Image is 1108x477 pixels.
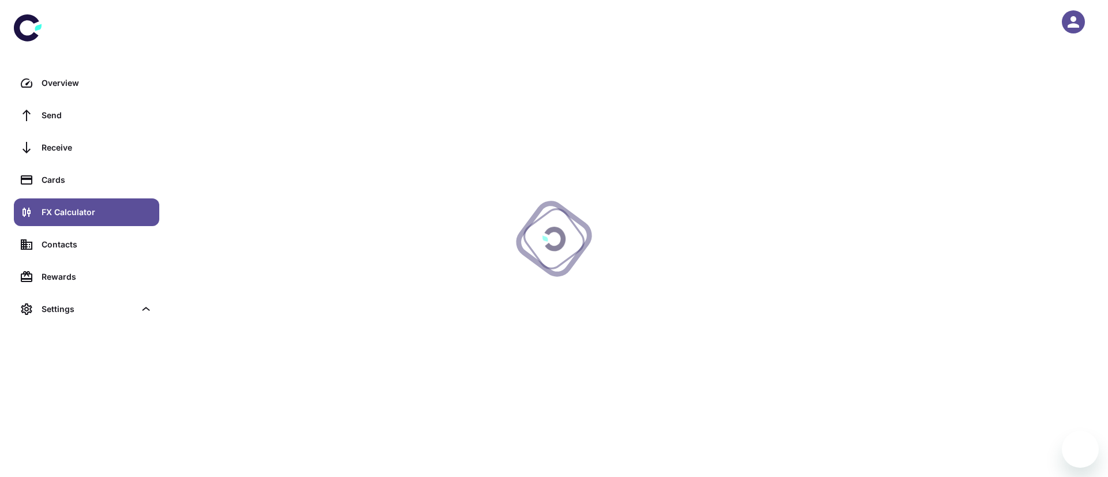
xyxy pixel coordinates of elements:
div: Receive [42,141,152,154]
a: Receive [14,134,159,161]
div: Rewards [42,271,152,283]
div: FX Calculator [42,206,152,219]
a: Contacts [14,231,159,258]
iframe: Button to launch messaging window [1062,431,1099,468]
div: Settings [14,295,159,323]
div: Overview [42,77,152,89]
div: Contacts [42,238,152,251]
div: Send [42,109,152,122]
a: FX Calculator [14,198,159,226]
div: Settings [42,303,135,316]
div: Cards [42,174,152,186]
a: Overview [14,69,159,97]
a: Send [14,102,159,129]
a: Rewards [14,263,159,291]
a: Cards [14,166,159,194]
